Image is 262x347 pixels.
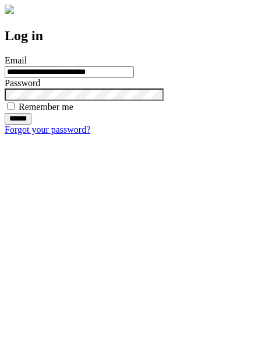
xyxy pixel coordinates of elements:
a: Forgot your password? [5,125,90,134]
label: Remember me [19,102,73,112]
img: logo-4e3dc11c47720685a147b03b5a06dd966a58ff35d612b21f08c02c0306f2b779.png [5,5,14,14]
label: Password [5,78,40,88]
label: Email [5,55,27,65]
h2: Log in [5,28,257,44]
